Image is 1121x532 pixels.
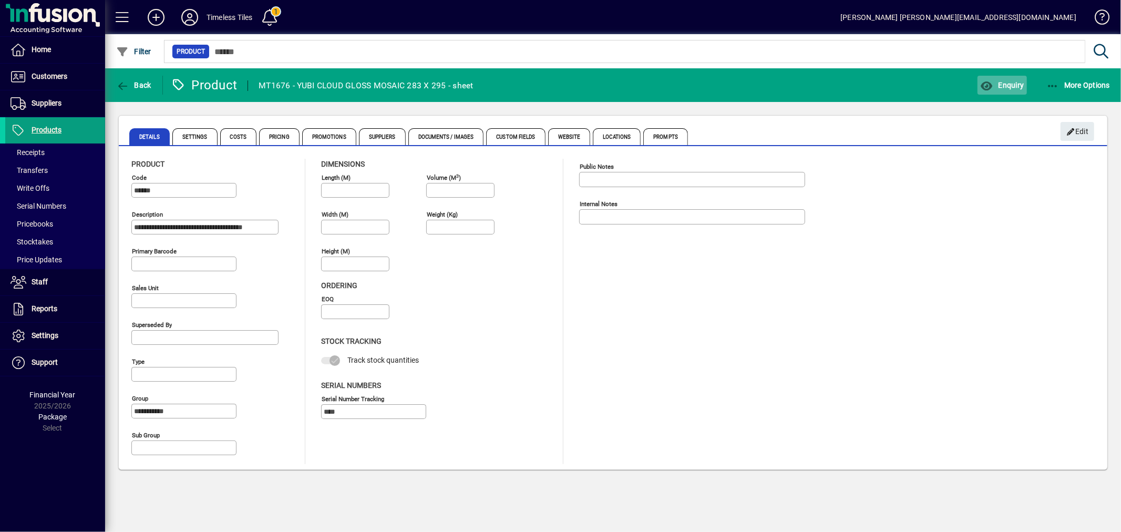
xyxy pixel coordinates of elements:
span: Dimensions [321,160,365,168]
button: More Options [1044,76,1113,95]
span: Receipts [11,148,45,157]
mat-label: Public Notes [580,163,614,170]
span: Back [116,81,151,89]
a: Write Offs [5,179,105,197]
mat-label: Superseded by [132,321,172,329]
span: Suppliers [32,99,61,107]
div: [PERSON_NAME] [PERSON_NAME][EMAIL_ADDRESS][DOMAIN_NAME] [840,9,1076,26]
span: Stock Tracking [321,337,382,345]
button: Profile [173,8,207,27]
span: Details [129,128,170,145]
mat-label: Volume (m ) [427,174,461,181]
span: More Options [1046,81,1110,89]
mat-label: EOQ [322,295,334,303]
span: Package [38,413,67,421]
span: Costs [220,128,257,145]
mat-label: Description [132,211,163,218]
span: Financial Year [30,391,76,399]
a: Customers [5,64,105,90]
span: Locations [593,128,641,145]
button: Edit [1061,122,1094,141]
span: Custom Fields [486,128,545,145]
mat-label: Group [132,395,148,402]
a: Price Updates [5,251,105,269]
mat-label: Serial Number tracking [322,395,384,402]
mat-label: Internal Notes [580,200,618,208]
span: Promotions [302,128,356,145]
span: Pricebooks [11,220,53,228]
span: Filter [116,47,151,56]
span: Product [131,160,164,168]
mat-label: Sales unit [132,284,159,292]
span: Enquiry [980,81,1024,89]
span: Documents / Images [408,128,484,145]
mat-label: Sub group [132,432,160,439]
a: Pricebooks [5,215,105,233]
button: Back [114,76,154,95]
span: Customers [32,72,67,80]
a: Knowledge Base [1087,2,1108,36]
a: Support [5,350,105,376]
span: Pricing [259,128,300,145]
mat-label: Width (m) [322,211,348,218]
span: Website [548,128,591,145]
span: Suppliers [359,128,406,145]
span: Serial Numbers [321,381,381,390]
a: Serial Numbers [5,197,105,215]
span: Ordering [321,281,357,290]
span: Products [32,126,61,134]
span: Transfers [11,166,48,175]
a: Home [5,37,105,63]
mat-label: Primary barcode [132,248,177,255]
span: Track stock quantities [347,356,419,364]
a: Transfers [5,161,105,179]
span: Reports [32,304,57,313]
span: Write Offs [11,184,49,192]
span: Settings [172,128,218,145]
div: Product [171,77,238,94]
span: Edit [1066,123,1089,140]
mat-label: Weight (Kg) [427,211,458,218]
a: Settings [5,323,105,349]
span: Settings [32,331,58,340]
div: MT1676 - YUBI CLOUD GLOSS MOSAIC 283 X 295 - sheet [259,77,474,94]
span: Serial Numbers [11,202,66,210]
button: Filter [114,42,154,61]
span: Stocktakes [11,238,53,246]
span: Staff [32,278,48,286]
button: Enquiry [978,76,1026,95]
span: Product [177,46,205,57]
mat-label: Code [132,174,147,181]
button: Add [139,8,173,27]
a: Receipts [5,144,105,161]
span: Support [32,358,58,366]
div: Timeless Tiles [207,9,252,26]
span: Home [32,45,51,54]
a: Reports [5,296,105,322]
span: Price Updates [11,255,62,264]
a: Stocktakes [5,233,105,251]
mat-label: Height (m) [322,248,350,255]
sup: 3 [456,173,459,178]
a: Suppliers [5,90,105,117]
a: Staff [5,269,105,295]
mat-label: Type [132,358,145,365]
app-page-header-button: Back [105,76,163,95]
span: Prompts [643,128,688,145]
mat-label: Length (m) [322,174,351,181]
